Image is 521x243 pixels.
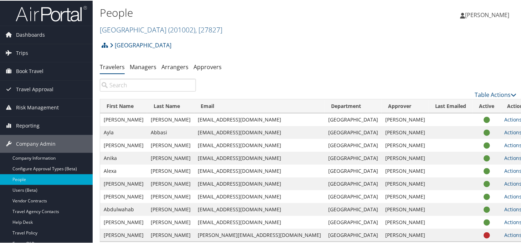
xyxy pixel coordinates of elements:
td: [PERSON_NAME] [382,177,429,190]
a: [GEOGRAPHIC_DATA] [100,24,222,34]
td: [EMAIL_ADDRESS][DOMAIN_NAME] [194,151,325,164]
td: [EMAIL_ADDRESS][DOMAIN_NAME] [194,215,325,228]
a: [GEOGRAPHIC_DATA] [110,37,171,52]
th: Email: activate to sort column descending [194,99,325,113]
td: [GEOGRAPHIC_DATA] [325,151,382,164]
td: [GEOGRAPHIC_DATA] [325,138,382,151]
td: Ayla [100,125,147,138]
span: Travel Approval [16,80,53,98]
td: Alexa [100,164,147,177]
td: [PERSON_NAME] [382,164,429,177]
td: [PERSON_NAME] [147,164,194,177]
a: Managers [130,62,156,70]
td: [GEOGRAPHIC_DATA] [325,228,382,241]
td: [GEOGRAPHIC_DATA] [325,190,382,202]
span: Risk Management [16,98,59,116]
td: [PERSON_NAME] [382,228,429,241]
td: [PERSON_NAME] [100,113,147,125]
td: [GEOGRAPHIC_DATA] [325,177,382,190]
th: Active: activate to sort column ascending [473,99,501,113]
td: [GEOGRAPHIC_DATA] [325,215,382,228]
td: [PERSON_NAME] [100,228,147,241]
td: [PERSON_NAME] [147,177,194,190]
td: [PERSON_NAME] [100,138,147,151]
span: Trips [16,43,28,61]
td: [PERSON_NAME] [147,215,194,228]
td: [PERSON_NAME] [100,215,147,228]
td: [EMAIL_ADDRESS][DOMAIN_NAME] [194,113,325,125]
th: Approver [382,99,429,113]
td: Anika [100,151,147,164]
span: Company Admin [16,134,56,152]
td: [PERSON_NAME][EMAIL_ADDRESS][DOMAIN_NAME] [194,228,325,241]
span: Dashboards [16,25,45,43]
a: Travelers [100,62,125,70]
td: [PERSON_NAME] [147,228,194,241]
td: [EMAIL_ADDRESS][DOMAIN_NAME] [194,164,325,177]
a: Table Actions [475,90,517,98]
td: [PERSON_NAME] [382,202,429,215]
a: Approvers [194,62,222,70]
td: [EMAIL_ADDRESS][DOMAIN_NAME] [194,125,325,138]
span: ( 201002 ) [168,24,195,34]
td: Abdulwahab [100,202,147,215]
span: Book Travel [16,62,43,79]
td: [PERSON_NAME] [147,113,194,125]
td: [PERSON_NAME] [100,177,147,190]
td: [PERSON_NAME] [147,202,194,215]
td: [PERSON_NAME] [100,190,147,202]
td: [GEOGRAPHIC_DATA] [325,164,382,177]
span: , [ 27827 ] [195,24,222,34]
td: [PERSON_NAME] [382,151,429,164]
td: [PERSON_NAME] [147,138,194,151]
span: [PERSON_NAME] [465,10,510,18]
td: [PERSON_NAME] [382,190,429,202]
td: [GEOGRAPHIC_DATA] [325,113,382,125]
td: [PERSON_NAME] [382,215,429,228]
td: [GEOGRAPHIC_DATA] [325,202,382,215]
td: Abbasi [147,125,194,138]
td: [EMAIL_ADDRESS][DOMAIN_NAME] [194,202,325,215]
td: [PERSON_NAME] [382,125,429,138]
th: Department: activate to sort column ascending [325,99,382,113]
span: Reporting [16,116,40,134]
td: [EMAIL_ADDRESS][DOMAIN_NAME] [194,190,325,202]
th: Last Name: activate to sort column ascending [147,99,194,113]
input: Search [100,78,196,91]
a: [PERSON_NAME] [460,4,517,25]
td: [PERSON_NAME] [147,190,194,202]
td: [EMAIL_ADDRESS][DOMAIN_NAME] [194,177,325,190]
td: [PERSON_NAME] [147,151,194,164]
img: airportal-logo.png [16,5,87,21]
th: Last Emailed: activate to sort column ascending [429,99,473,113]
a: Arrangers [161,62,189,70]
h1: People [100,5,378,20]
td: [PERSON_NAME] [382,138,429,151]
td: [PERSON_NAME] [382,113,429,125]
td: [EMAIL_ADDRESS][DOMAIN_NAME] [194,138,325,151]
td: [GEOGRAPHIC_DATA] [325,125,382,138]
th: First Name: activate to sort column ascending [100,99,147,113]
